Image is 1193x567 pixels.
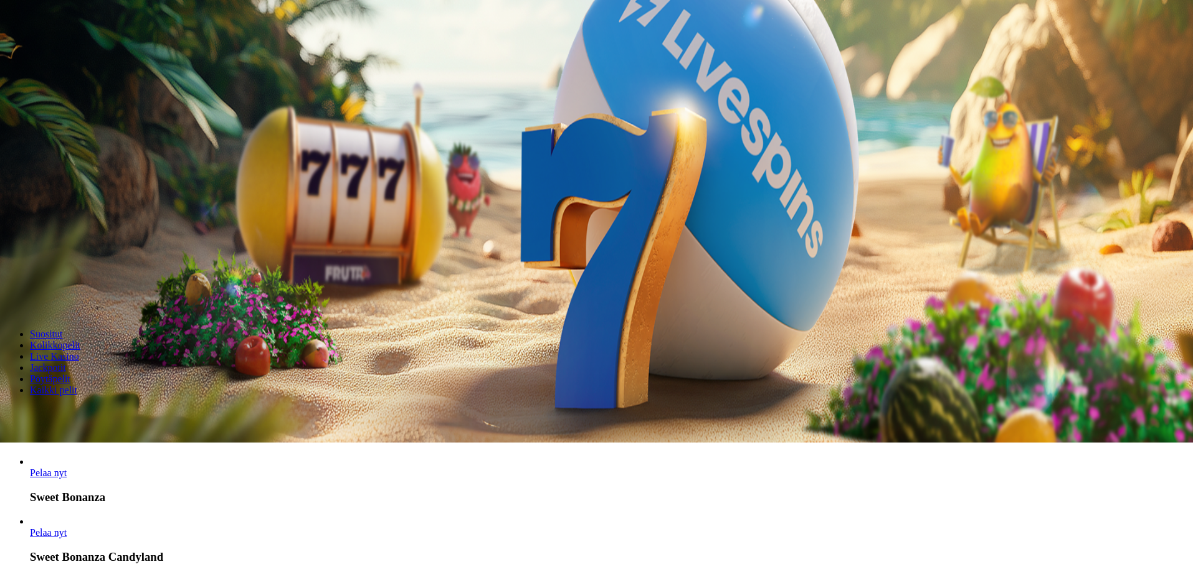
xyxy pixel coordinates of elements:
[5,307,1188,396] nav: Lobby
[30,385,77,395] a: Kaikki pelit
[30,467,67,478] span: Pelaa nyt
[30,340,80,350] a: Kolikkopelit
[30,351,79,362] a: Live Kasino
[30,456,1188,504] article: Sweet Bonanza
[30,467,67,478] a: Sweet Bonanza
[30,362,66,373] a: Jackpotit
[30,527,67,538] a: Sweet Bonanza Candyland
[30,527,67,538] span: Pelaa nyt
[30,516,1188,564] article: Sweet Bonanza Candyland
[30,550,1188,564] h3: Sweet Bonanza Candyland
[30,490,1188,504] h3: Sweet Bonanza
[30,373,70,384] a: Pöytäpelit
[30,329,62,339] a: Suositut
